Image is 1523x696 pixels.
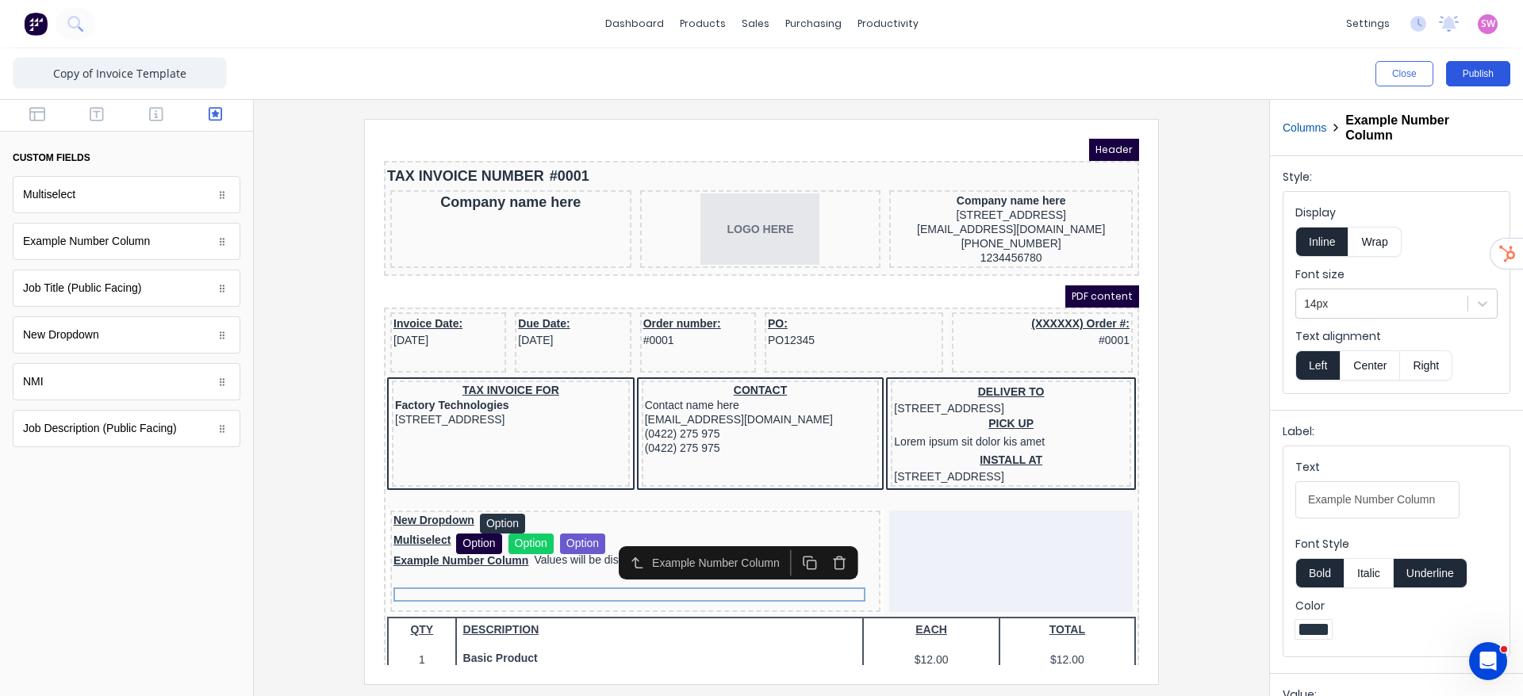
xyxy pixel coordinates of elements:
input: Text [1295,481,1460,518]
div: LOGO HERE [259,55,494,126]
div: New DropdownOption [10,375,493,396]
div: Style: [1283,169,1510,191]
button: Close [1375,61,1433,86]
button: Delete [441,411,470,438]
div: MultiselectOptionOptionOption [10,395,493,415]
div: (0422) 275 975 [261,288,493,302]
button: Publish [1446,61,1510,86]
div: DELIVER TO[STREET_ADDRESS] [510,245,744,277]
div: Example Number Column [268,416,403,433]
div: PICK UPLorem ipsum sit dolor kis amet [510,277,744,314]
div: Job Description (Public Facing) [23,420,177,437]
label: Font size [1295,266,1498,282]
div: Job Description (Public Facing) [13,410,240,447]
button: custom fields [13,144,240,171]
button: Center [1340,350,1400,381]
label: Font Style [1295,536,1498,552]
div: products [672,12,734,36]
div: Company name here [10,55,244,72]
div: CONTACT [261,245,493,259]
div: Example Number ColumnValues will be displayed here [10,415,493,430]
div: Text [1295,459,1460,481]
div: TAX INVOICE FOR [11,245,243,259]
div: [EMAIL_ADDRESS][DOMAIN_NAME] [508,83,746,98]
div: Job Title (Public Facing) [23,280,141,296]
div: productivity [850,12,926,36]
div: Due Date:[DATE] [134,177,244,208]
div: 1234456780 [508,112,746,126]
div: NMI [23,373,44,390]
button: Right [1400,350,1452,381]
div: purchasing [777,12,850,36]
div: Label: [1283,423,1510,446]
div: (XXXXXX) Order #:#0001 [571,177,746,208]
button: Left [1295,350,1340,381]
div: custom fields [13,151,90,165]
div: TAX INVOICE NUMBER#0001 [3,25,752,50]
div: New Dropdown [23,327,99,343]
div: Order number:#0001 [259,177,369,208]
div: TAX INVOICE FORFactory Technologies[STREET_ADDRESS]CONTACTContact name here[EMAIL_ADDRESS][DOMAIN... [3,239,752,354]
div: sales [734,12,777,36]
button: Bold [1295,558,1344,588]
iframe: Intercom live chat [1469,642,1507,680]
span: SW [1481,17,1495,31]
div: Multiselect [23,186,75,203]
div: New DropdownOptionMultiselectOptionOptionOptionExample Number ColumnValues will be displayed here [3,370,752,478]
button: Wrap [1348,227,1401,257]
div: (0422) 275 975 [261,302,493,316]
button: Duplicate [411,411,440,438]
h2: Example Number Column [1345,113,1498,143]
div: INSTALL AT[STREET_ADDRESS] [510,313,744,345]
div: NMI [13,363,240,400]
div: [STREET_ADDRESS] [11,273,243,288]
button: Italic [1344,558,1394,588]
label: Text alignment [1295,328,1498,344]
div: [PHONE_NUMBER] [508,98,746,112]
a: dashboard [597,12,672,36]
div: Invoice Date:[DATE] [10,177,119,208]
div: settings [1338,12,1398,36]
div: Multiselect [13,176,240,213]
div: Company name hereLOGO HERECompany name here[STREET_ADDRESS][EMAIL_ADDRESS][DOMAIN_NAME][PHONE_NUM... [3,50,752,134]
div: Factory Technologies [11,259,243,273]
label: Color [1295,598,1498,614]
label: Display [1295,205,1498,220]
div: [EMAIL_ADDRESS][DOMAIN_NAME] [261,273,493,288]
div: Job Title (Public Facing) [13,270,240,307]
button: Columns [1283,120,1326,136]
div: [STREET_ADDRESS] [508,69,746,83]
div: Contact name here [261,259,493,273]
img: Factory [24,12,48,36]
div: Example Number Column [23,233,150,250]
div: New Dropdown [13,316,240,354]
div: PO:PO12345 [384,177,556,208]
div: Invoice Date:[DATE]Due Date:[DATE]Order number:#0001PO:PO12345(XXXXXX) Order #:#0001 [3,172,752,239]
button: Underline [1394,558,1467,588]
button: Select parent [238,411,267,438]
div: Company name here [508,55,746,69]
div: Example Number Column [13,223,240,260]
span: PDF content [681,147,755,169]
button: Inline [1295,227,1348,257]
input: Enter template name here [13,57,227,89]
